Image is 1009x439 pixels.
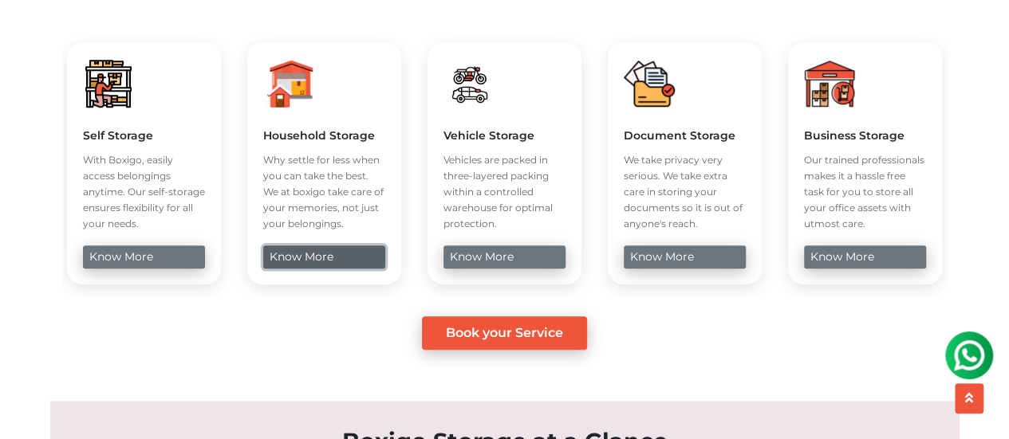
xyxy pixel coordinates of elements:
img: boxigo_packers_and_movers_huge_savings [804,58,855,109]
h5: Vehicle Storage [443,128,566,143]
p: Vehicles are packed in three-layered packing within a controlled warehouse for optimal protection. [443,152,566,232]
p: With Boxigo, easily access belongings anytime. Our self-storage ensures flexibility for all your ... [83,152,205,232]
p: We take privacy very serious. We take extra care in storing your documents so it is out of anyone... [624,152,746,232]
h5: Self Storage [83,128,205,143]
a: know more [83,245,205,268]
h5: Document Storage [624,128,746,143]
a: know more [443,245,566,268]
img: boxigo_packers_and_movers_huge_savings [83,58,134,109]
img: whatsapp-icon.svg [16,16,48,48]
p: Our trained professionals makes it a hassle free task for you to store all your office assets wit... [804,152,926,232]
a: know more [804,245,926,268]
h5: Household Storage [263,128,385,143]
a: know more [263,245,385,268]
button: scroll up [955,383,983,414]
a: Book your Service [422,316,587,350]
h5: Business Storage [804,128,926,143]
img: boxigo_packers_and_movers_huge_savings [263,58,314,109]
p: Why settle for less when you can take the best. We at boxigo take care of your memories, not just... [263,152,385,232]
img: boxigo_packers_and_movers_huge_savings [443,58,495,109]
a: know more [624,245,746,268]
img: boxigo_packers_and_movers_huge_savings [624,58,675,109]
